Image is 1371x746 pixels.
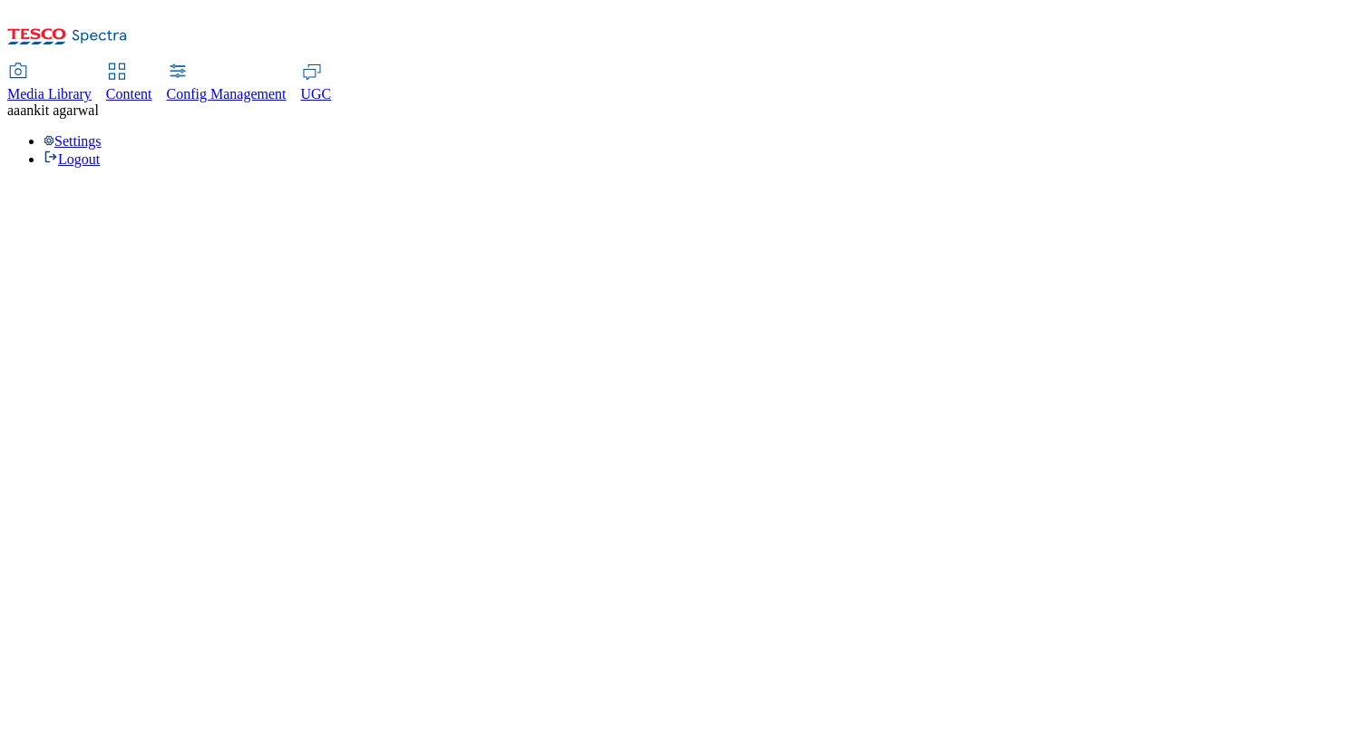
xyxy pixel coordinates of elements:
a: Logout [44,151,100,167]
a: Settings [44,133,102,149]
span: ankit agarwal [20,102,99,118]
a: Content [106,64,152,102]
span: Content [106,86,152,102]
a: Config Management [167,64,287,102]
span: Media Library [7,86,92,102]
a: UGC [301,64,332,102]
a: Media Library [7,64,92,102]
span: UGC [301,86,332,102]
span: aa [7,102,20,118]
span: Config Management [167,86,287,102]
